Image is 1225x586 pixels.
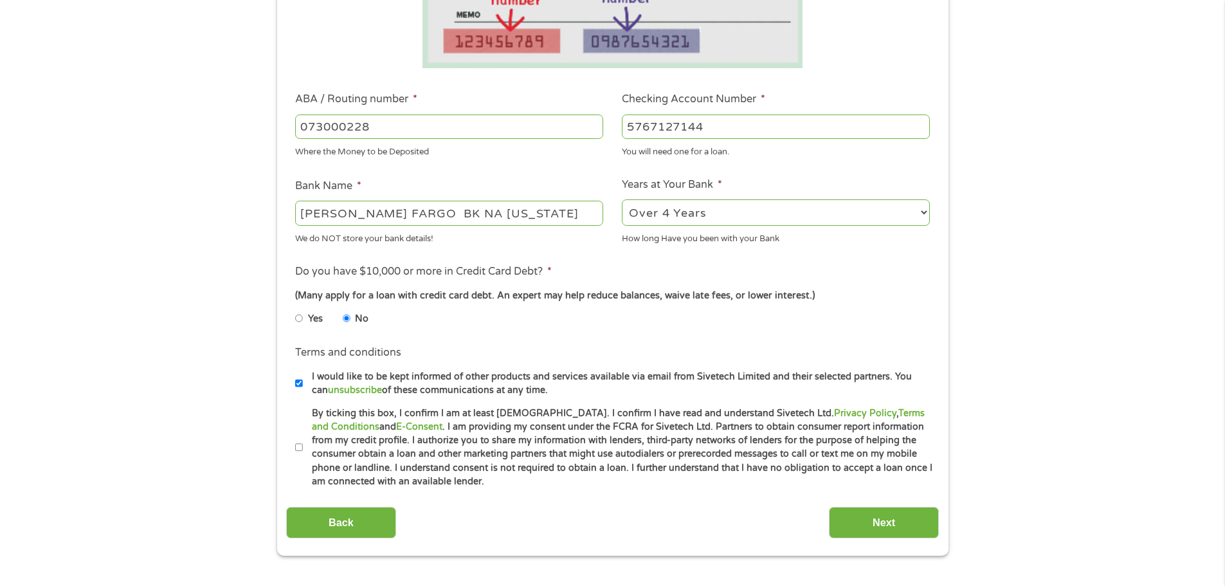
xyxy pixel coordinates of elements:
div: You will need one for a loan. [622,142,930,159]
label: Checking Account Number [622,93,765,106]
label: No [355,312,368,326]
input: 263177916 [295,114,603,139]
label: By ticking this box, I confirm I am at least [DEMOGRAPHIC_DATA]. I confirm I have read and unders... [303,407,934,489]
label: I would like to be kept informed of other products and services available via email from Sivetech... [303,370,934,398]
label: Years at Your Bank [622,178,722,192]
label: Yes [308,312,323,326]
div: Where the Money to be Deposited [295,142,603,159]
div: We do NOT store your bank details! [295,228,603,245]
a: unsubscribe [328,385,382,396]
label: Do you have $10,000 or more in Credit Card Debt? [295,265,552,279]
label: Bank Name [295,179,361,193]
a: E-Consent [396,421,442,432]
input: Back [286,507,396,538]
input: Next [829,507,939,538]
label: Terms and conditions [295,346,401,360]
a: Privacy Policy [834,408,896,419]
input: 345634636 [622,114,930,139]
a: Terms and Conditions [312,408,925,432]
div: (Many apply for a loan with credit card debt. An expert may help reduce balances, waive late fees... [295,289,929,303]
label: ABA / Routing number [295,93,417,106]
div: How long Have you been with your Bank [622,228,930,245]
